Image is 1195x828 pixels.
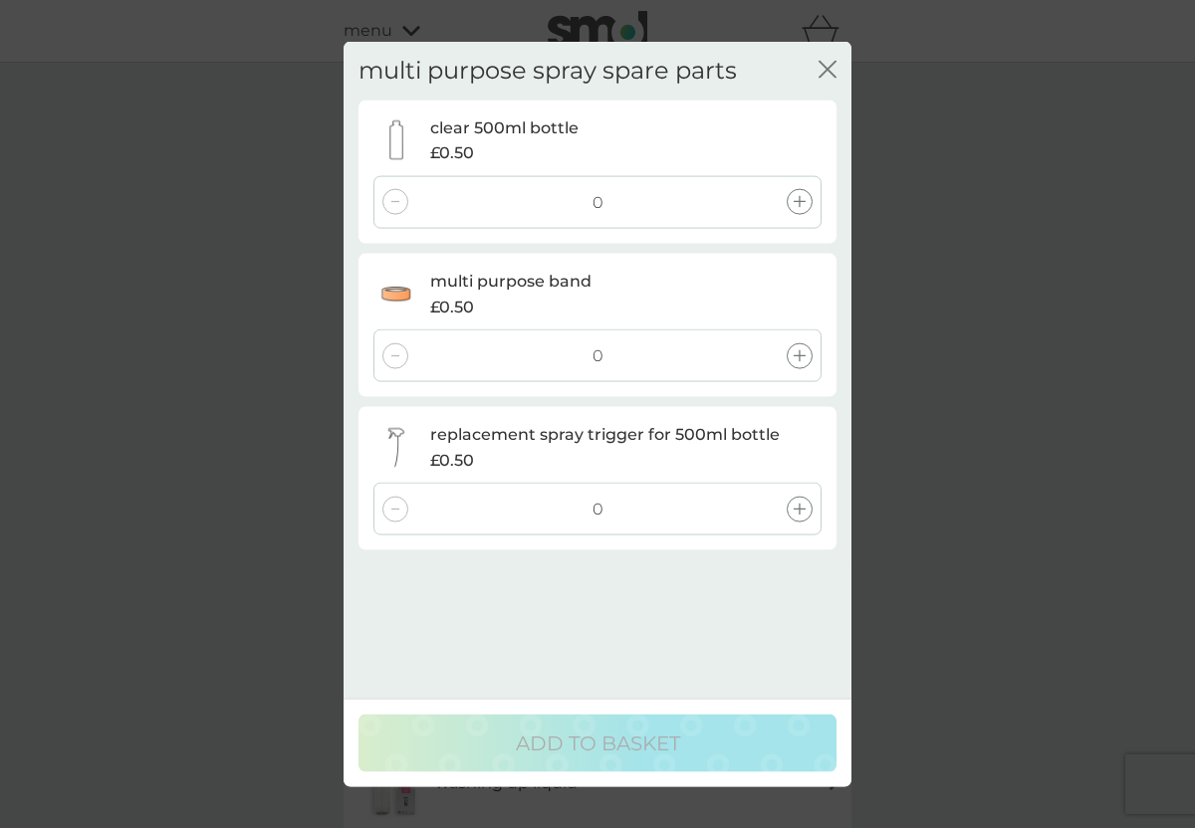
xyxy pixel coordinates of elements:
[358,57,737,86] h2: multi purpose spray spare parts
[430,422,780,448] p: replacement spray trigger for 500ml bottle
[430,140,474,166] span: £0.50
[516,726,680,758] p: ADD TO BASKET
[819,61,836,82] button: close
[593,342,603,368] p: 0
[376,427,416,467] img: replacement spray trigger for 500ml bottle
[430,294,474,319] span: £0.50
[593,497,603,522] p: 0
[376,274,416,313] img: multi purpose band
[430,447,474,473] span: £0.50
[430,114,579,140] p: clear 500ml bottle
[430,269,592,295] p: multi purpose band
[358,714,836,771] button: ADD TO BASKET
[376,120,416,160] img: clear 500ml bottle
[593,189,603,215] p: 0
